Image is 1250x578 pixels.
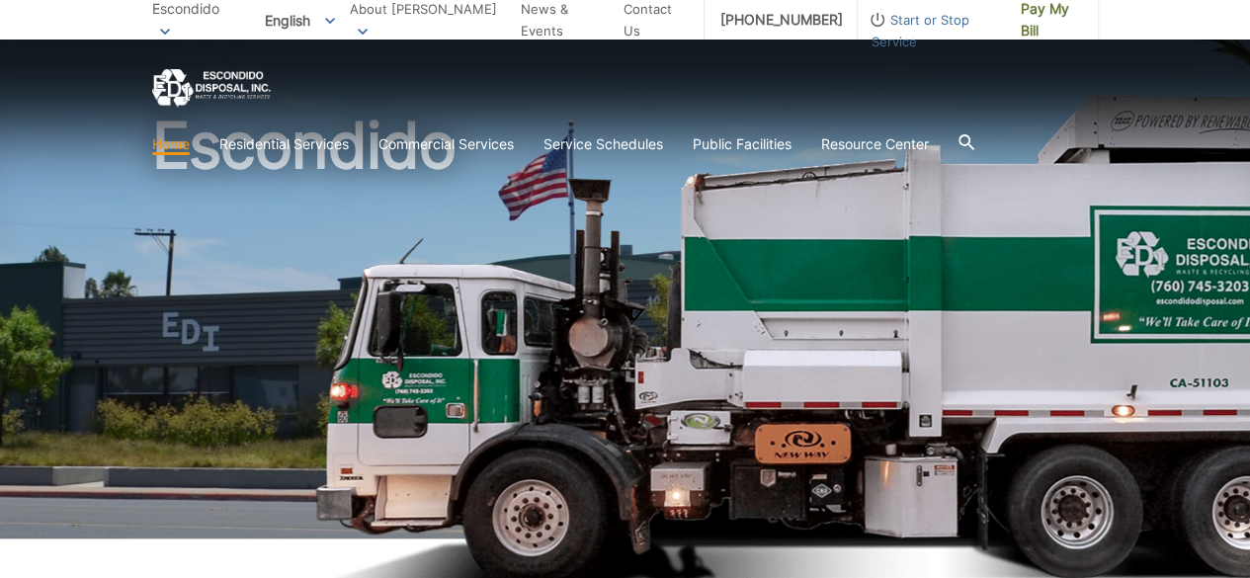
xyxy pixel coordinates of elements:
a: Public Facilities [693,133,792,155]
a: Residential Services [219,133,349,155]
span: English [250,4,350,37]
a: Service Schedules [543,133,663,155]
a: Resource Center [821,133,929,155]
a: EDCD logo. Return to the homepage. [152,69,271,108]
h1: Escondido [152,114,1099,547]
a: Home [152,133,190,155]
a: Commercial Services [378,133,514,155]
